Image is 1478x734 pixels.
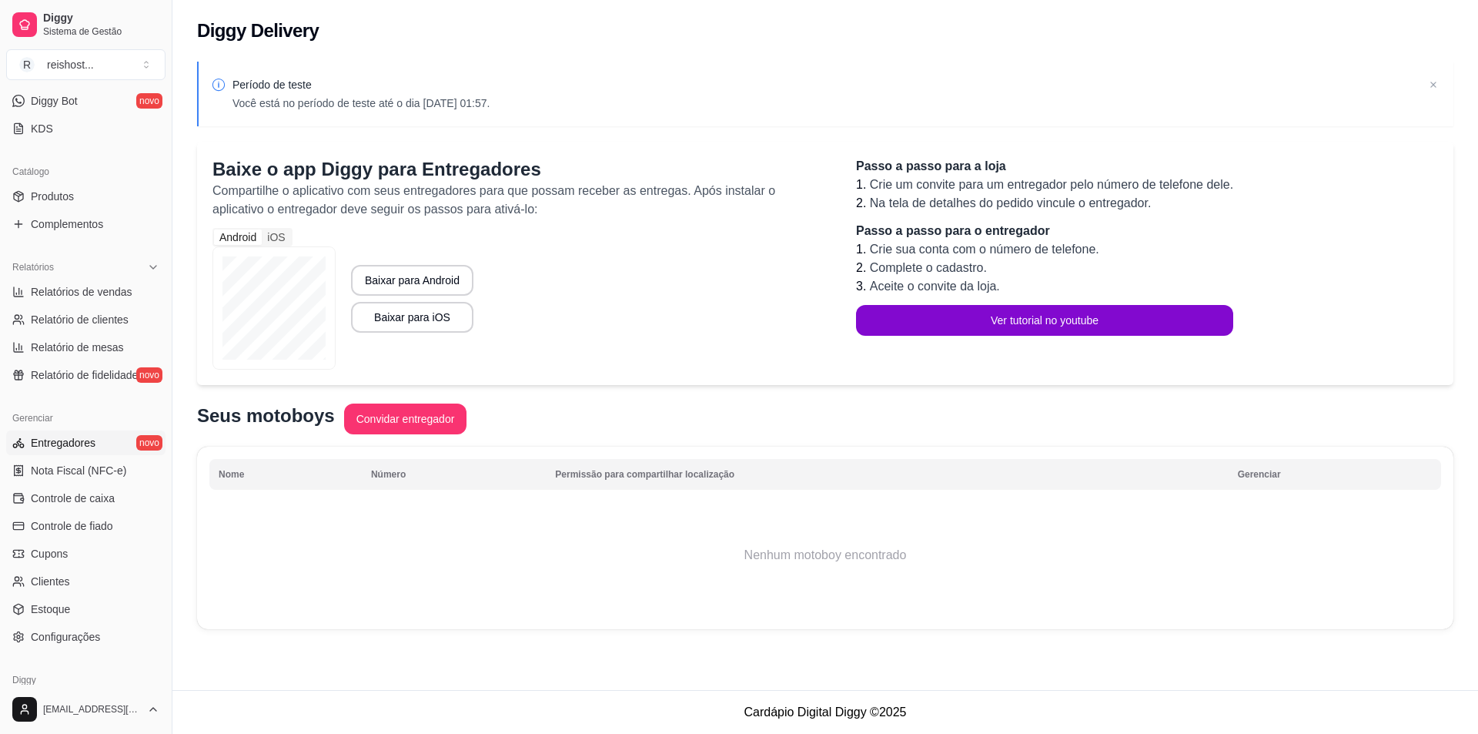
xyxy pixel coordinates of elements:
a: Controle de fiado [6,514,166,538]
a: Controle de caixa [6,486,166,511]
a: Clientes [6,569,166,594]
span: Relatórios de vendas [31,284,132,300]
li: 1. [856,240,1233,259]
div: Diggy [6,668,166,692]
span: Complete o cadastro. [870,261,987,274]
p: Você está no período de teste até o dia [DATE] 01:57. [232,96,490,111]
th: Gerenciar [1229,459,1441,490]
span: Diggy [43,12,159,25]
li: 1. [856,176,1233,194]
li: 2. [856,194,1233,213]
a: Produtos [6,184,166,209]
a: Relatório de clientes [6,307,166,332]
a: Relatórios de vendas [6,280,166,304]
span: Nota Fiscal (NFC-e) [31,463,126,478]
span: Cupons [31,546,68,561]
p: Passo a passo para a loja [856,157,1233,176]
button: Select a team [6,49,166,80]
p: Compartilhe o aplicativo com seus entregadores para que possam receber as entregas. Após instalar... [212,182,825,219]
span: KDS [31,121,53,136]
span: [EMAIL_ADDRESS][DOMAIN_NAME] [43,703,141,716]
a: Complementos [6,212,166,236]
th: Número [362,459,546,490]
span: Relatório de clientes [31,312,129,327]
span: Diggy Bot [31,93,78,109]
footer: Cardápio Digital Diggy © 2025 [172,690,1478,734]
span: Na tela de detalhes do pedido vincule o entregador. [870,196,1152,209]
p: Passo a passo para o entregador [856,222,1233,240]
p: Baixe o app Diggy para Entregadores [212,157,825,182]
span: Produtos [31,189,74,204]
span: Relatório de fidelidade [31,367,138,383]
a: Entregadoresnovo [6,431,166,455]
a: KDS [6,116,166,141]
button: Baixar para Android [351,265,473,296]
span: R [19,57,35,72]
div: reishost ... [47,57,94,72]
span: Crie sua conta com o número de telefone. [870,243,1099,256]
span: Relatórios [12,261,54,273]
span: Entregadores [31,435,95,451]
th: Permissão para compartilhar localização [546,459,1228,490]
span: Clientes [31,574,70,589]
p: Período de teste [232,77,490,92]
span: Estoque [31,602,70,617]
button: Ver tutorial no youtube [856,305,1233,336]
span: Sistema de Gestão [43,25,159,38]
div: iOS [262,230,290,245]
div: Catálogo [6,159,166,184]
span: Controle de fiado [31,518,113,534]
div: Android [214,230,262,245]
a: Diggy Botnovo [6,89,166,113]
td: Nenhum motoboy encontrado [209,494,1441,617]
a: Relatório de mesas [6,335,166,360]
li: 2. [856,259,1233,277]
span: Relatório de mesas [31,340,124,355]
li: 3. [856,277,1233,296]
button: Baixar para iOS [351,302,473,333]
button: Convidar entregador [344,404,467,434]
a: Cupons [6,541,166,566]
a: DiggySistema de Gestão [6,6,166,43]
span: Controle de caixa [31,491,115,506]
span: Aceite o convite da loja. [870,280,1000,293]
a: Estoque [6,597,166,622]
th: Nome [209,459,362,490]
a: Configurações [6,625,166,649]
button: [EMAIL_ADDRESS][DOMAIN_NAME] [6,691,166,728]
a: Relatório de fidelidadenovo [6,363,166,387]
span: Configurações [31,629,100,645]
div: Gerenciar [6,406,166,431]
a: Nota Fiscal (NFC-e) [6,458,166,483]
p: Seus motoboys [197,404,335,428]
h2: Diggy Delivery [197,18,319,43]
span: Crie um convite para um entregador pelo número de telefone dele. [870,178,1233,191]
span: Complementos [31,216,103,232]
